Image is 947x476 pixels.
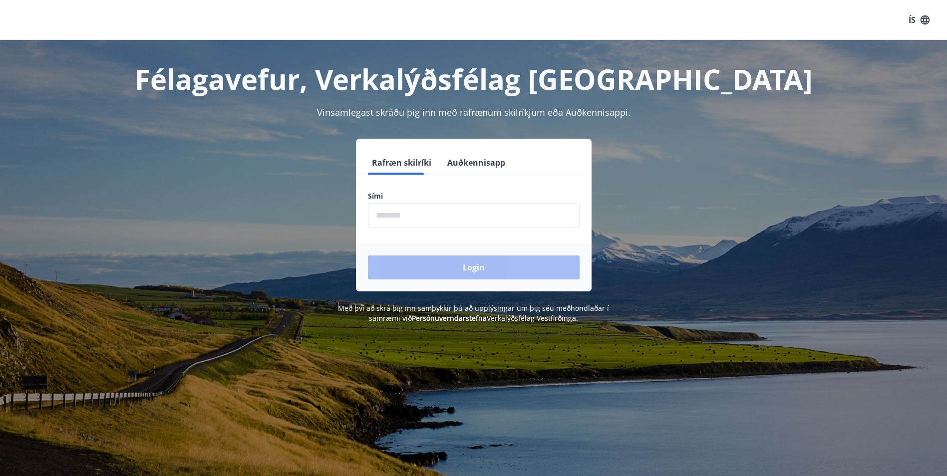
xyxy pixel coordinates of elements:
span: Með því að skrá þig inn samþykkir þú að upplýsingar um þig séu meðhöndlaðar í samræmi við Verkalý... [338,303,609,323]
button: ÍS [903,11,935,29]
h1: Félagavefur, Verkalýðsfélag [GEOGRAPHIC_DATA] [126,60,821,98]
button: Auðkennisapp [443,151,509,175]
label: Sími [368,191,580,201]
span: Vinsamlegast skráðu þig inn með rafrænum skilríkjum eða Auðkennisappi. [317,106,631,118]
a: Persónuverndarstefna [412,313,487,323]
button: Rafræn skilríki [368,151,435,175]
